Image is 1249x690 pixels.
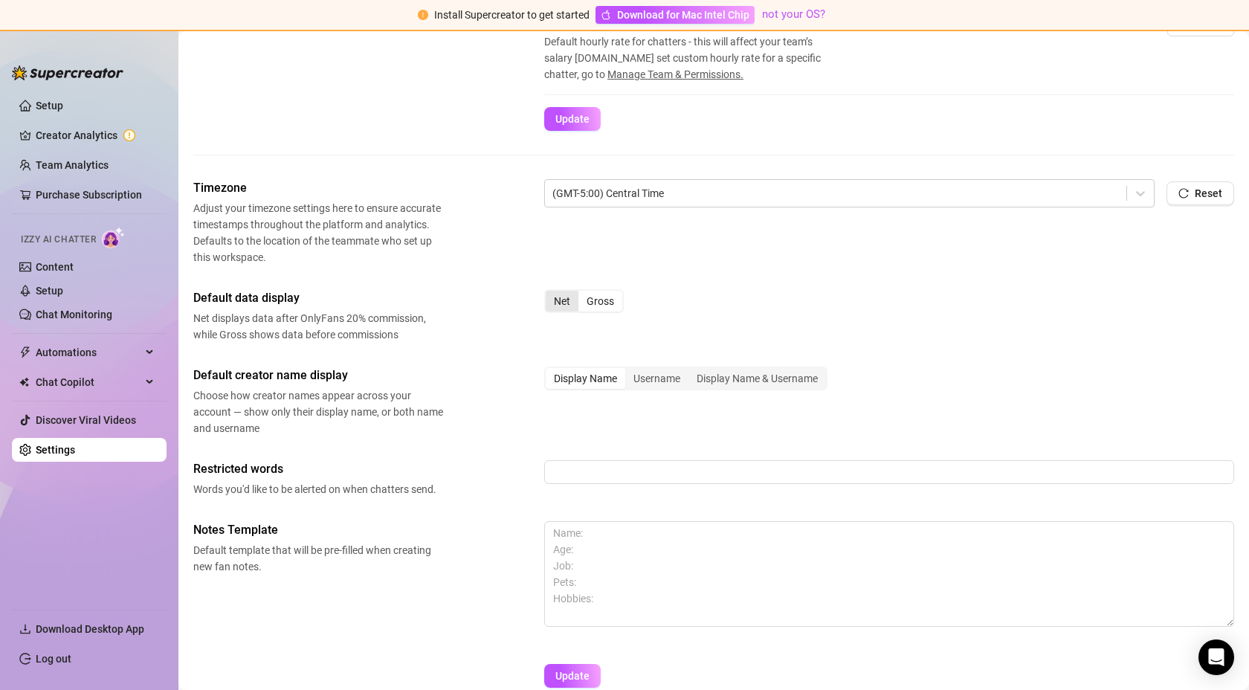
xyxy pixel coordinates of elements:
div: Username [625,368,688,389]
span: Restricted words [193,460,443,478]
span: Automations [36,341,141,364]
span: Install Supercreator to get started [434,9,590,21]
span: Words you'd like to be alerted on when chatters send. [193,481,443,497]
span: Default creator name display [193,367,443,384]
div: segmented control [544,367,827,390]
a: Creator Analytics exclamation-circle [36,123,155,147]
span: exclamation-circle [418,10,428,20]
span: Adjust your timezone settings here to ensure accurate timestamps throughout the platform and anal... [193,200,443,265]
button: Reset [1166,181,1234,205]
span: Default hourly rate for chatters - this will affect your team’s salary [DOMAIN_NAME] set custom h... [544,33,842,83]
a: Setup [36,285,63,297]
img: Chat Copilot [19,377,29,387]
a: not your OS? [762,7,825,21]
div: Display Name [546,368,625,389]
div: Net [546,291,578,312]
a: Purchase Subscription [36,183,155,207]
a: Download for Mac Intel Chip [596,6,755,24]
span: Notes Template [193,521,443,539]
img: AI Chatter [102,227,125,248]
span: Reset [1195,187,1222,199]
a: Log out [36,653,71,665]
span: Default data display [193,289,443,307]
img: logo-BBDzfeDw.svg [12,65,123,80]
div: Display Name & Username [688,368,826,389]
div: segmented control [544,289,624,313]
span: Izzy AI Chatter [21,233,96,247]
span: Timezone [193,179,443,197]
span: apple [601,10,611,20]
span: Update [555,113,590,125]
a: Chat Monitoring [36,309,112,320]
span: Download Desktop App [36,623,144,635]
div: Open Intercom Messenger [1198,639,1234,675]
span: download [19,623,31,635]
span: Update [555,670,590,682]
span: Choose how creator names appear across your account — show only their display name, or both name ... [193,387,443,436]
span: Default template that will be pre-filled when creating new fan notes. [193,542,443,575]
a: Settings [36,444,75,456]
div: Gross [578,291,622,312]
a: Content [36,261,74,273]
span: Manage Team & Permissions. [607,68,743,80]
a: Setup [36,100,63,112]
a: Discover Viral Videos [36,414,136,426]
a: Team Analytics [36,159,109,171]
span: Net displays data after OnlyFans 20% commission, while Gross shows data before commissions [193,310,443,343]
button: Update [544,107,601,131]
span: thunderbolt [19,346,31,358]
button: Update [544,664,601,688]
span: Chat Copilot [36,370,141,394]
span: Download for Mac Intel Chip [617,7,749,23]
span: reload [1178,188,1189,199]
